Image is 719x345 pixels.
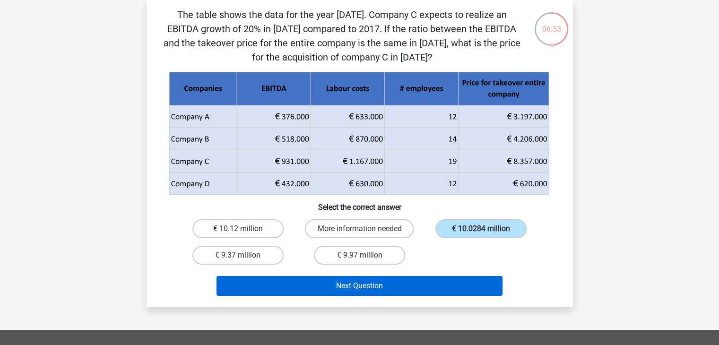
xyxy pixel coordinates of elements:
[305,219,414,238] label: More information needed
[435,219,527,238] label: € 10.0284 million
[217,276,502,296] button: Next Question
[192,246,284,265] label: € 9.37 million
[314,246,405,265] label: € 9.97 million
[192,219,284,238] label: € 10.12 million
[534,11,569,35] div: 06:53
[162,195,558,212] h6: Select the correct answer
[162,8,522,64] p: The table shows the data for the year [DATE]. Company C expects to realize an EBITDA growth of 20...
